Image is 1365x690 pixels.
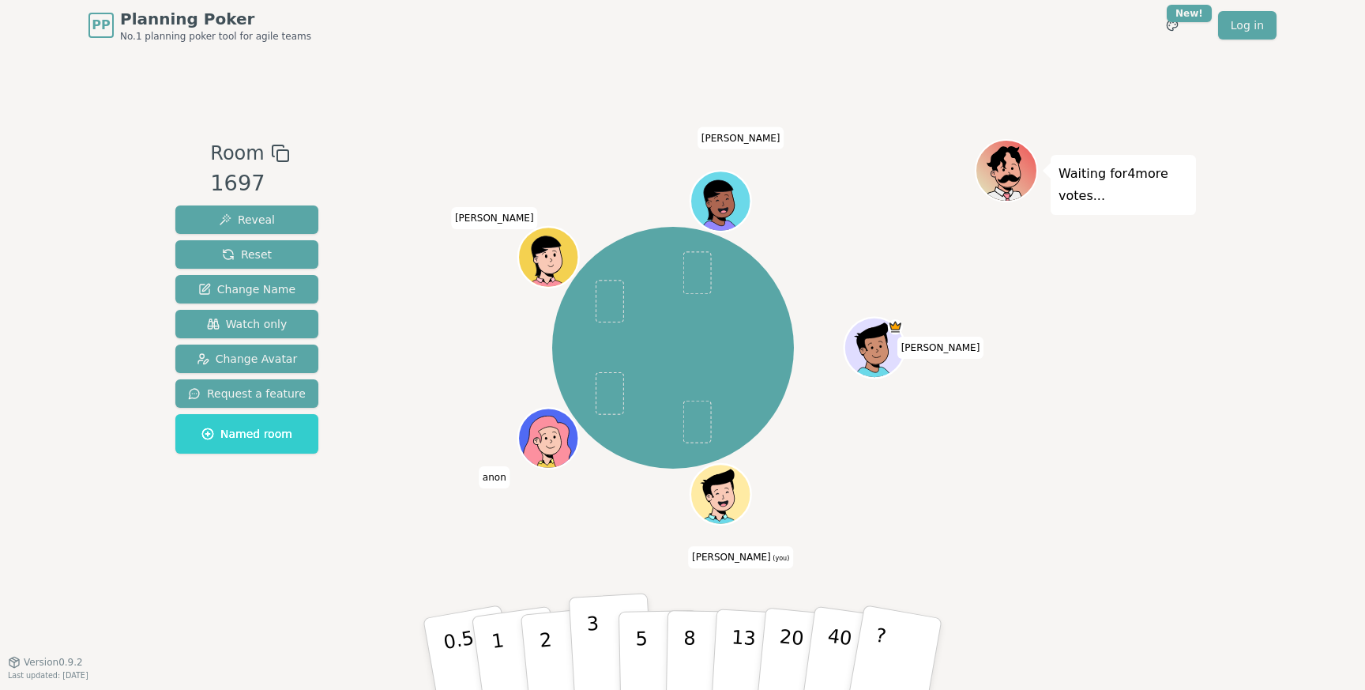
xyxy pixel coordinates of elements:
[8,656,83,669] button: Version0.9.2
[222,247,272,262] span: Reset
[1059,163,1188,207] p: Waiting for 4 more votes...
[688,546,793,568] span: Click to change your name
[479,466,510,488] span: Click to change your name
[897,337,984,359] span: Click to change your name
[1218,11,1277,40] a: Log in
[201,426,292,442] span: Named room
[692,466,749,522] button: Click to change your avatar
[887,319,902,334] span: Tomas is the host
[8,671,88,680] span: Last updated: [DATE]
[698,126,784,149] span: Click to change your name
[1167,5,1212,22] div: New!
[24,656,83,669] span: Version 0.9.2
[1158,11,1186,40] button: New!
[197,351,298,367] span: Change Avatar
[92,16,110,35] span: PP
[175,240,318,269] button: Reset
[188,386,306,402] span: Request a feature
[198,281,295,297] span: Change Name
[175,275,318,304] button: Change Name
[219,212,275,228] span: Reveal
[771,555,790,562] span: (you)
[210,139,264,168] span: Room
[175,310,318,338] button: Watch only
[175,379,318,408] button: Request a feature
[120,30,311,43] span: No.1 planning poker tool for agile teams
[210,168,289,200] div: 1697
[88,8,311,43] a: PPPlanning PokerNo.1 planning poker tool for agile teams
[207,316,288,332] span: Watch only
[175,205,318,234] button: Reveal
[451,207,538,229] span: Click to change your name
[175,345,318,373] button: Change Avatar
[175,414,318,454] button: Named room
[120,8,311,30] span: Planning Poker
